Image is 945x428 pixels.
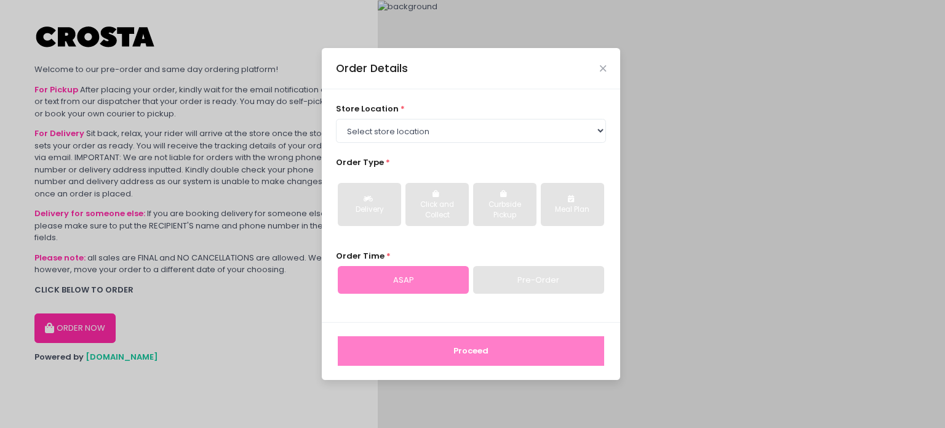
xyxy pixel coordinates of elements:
[346,204,393,216] div: Delivery
[549,204,596,216] div: Meal Plan
[600,65,606,71] button: Close
[405,183,469,226] button: Click and Collect
[473,183,536,226] button: Curbside Pickup
[338,183,401,226] button: Delivery
[414,200,460,221] div: Click and Collect
[541,183,604,226] button: Meal Plan
[336,60,408,76] div: Order Details
[482,200,528,221] div: Curbside Pickup
[336,250,385,262] span: Order Time
[336,156,384,168] span: Order Type
[338,336,604,366] button: Proceed
[336,103,399,115] span: store location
